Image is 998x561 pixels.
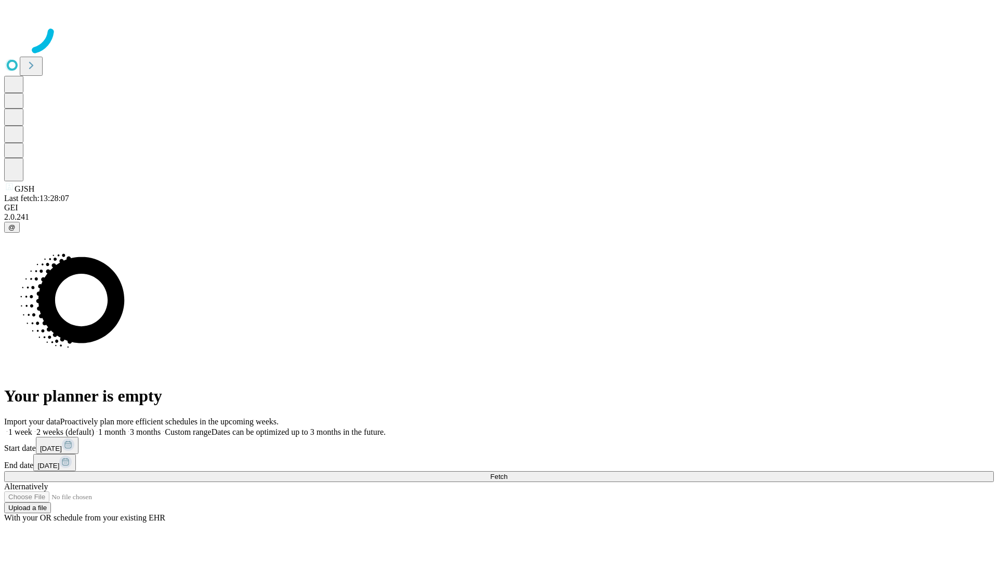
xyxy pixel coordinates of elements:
[4,454,994,471] div: End date
[98,428,126,436] span: 1 month
[4,203,994,212] div: GEI
[4,513,165,522] span: With your OR schedule from your existing EHR
[4,222,20,233] button: @
[4,437,994,454] div: Start date
[8,428,32,436] span: 1 week
[40,445,62,452] span: [DATE]
[212,428,386,436] span: Dates can be optimized up to 3 months in the future.
[4,502,51,513] button: Upload a file
[36,437,78,454] button: [DATE]
[4,194,69,203] span: Last fetch: 13:28:07
[165,428,211,436] span: Custom range
[4,386,994,406] h1: Your planner is empty
[33,454,76,471] button: [DATE]
[15,184,34,193] span: GJSH
[36,428,94,436] span: 2 weeks (default)
[130,428,161,436] span: 3 months
[4,471,994,482] button: Fetch
[4,212,994,222] div: 2.0.241
[60,417,279,426] span: Proactively plan more efficient schedules in the upcoming weeks.
[4,482,48,491] span: Alternatively
[490,473,507,480] span: Fetch
[4,417,60,426] span: Import your data
[8,223,16,231] span: @
[37,462,59,470] span: [DATE]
